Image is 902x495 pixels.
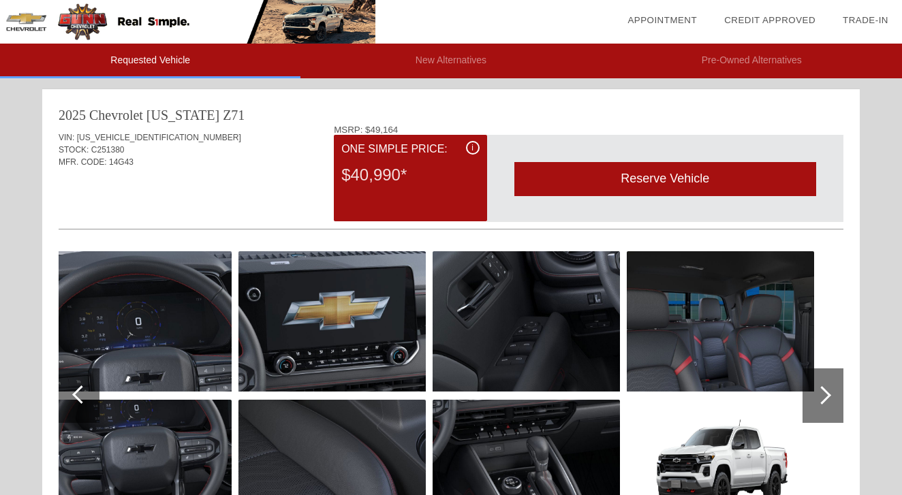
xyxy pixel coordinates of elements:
a: Credit Approved [724,15,815,25]
div: MSRP: $49,164 [334,125,843,135]
span: 14G43 [109,157,134,167]
span: MFR. CODE: [59,157,107,167]
div: Reserve Vehicle [514,162,816,195]
a: Trade-In [843,15,888,25]
div: $40,990* [341,157,479,193]
li: New Alternatives [300,44,601,78]
img: 42.jpg [44,251,232,392]
span: i [471,143,473,153]
img: 46.jpg [433,251,620,392]
img: 44.jpg [238,251,426,392]
img: 48.jpg [627,251,814,392]
span: [US_VEHICLE_IDENTIFICATION_NUMBER] [77,133,241,142]
span: VIN: [59,133,74,142]
a: Appointment [627,15,697,25]
div: Z71 [223,106,245,125]
span: C251380 [91,145,125,155]
div: One Simple Price: [341,141,479,157]
li: Pre-Owned Alternatives [602,44,902,78]
span: STOCK: [59,145,89,155]
div: 2025 Chevrolet [US_STATE] [59,106,219,125]
div: Quoted on [DATE] 9:41:22 AM [59,189,843,210]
